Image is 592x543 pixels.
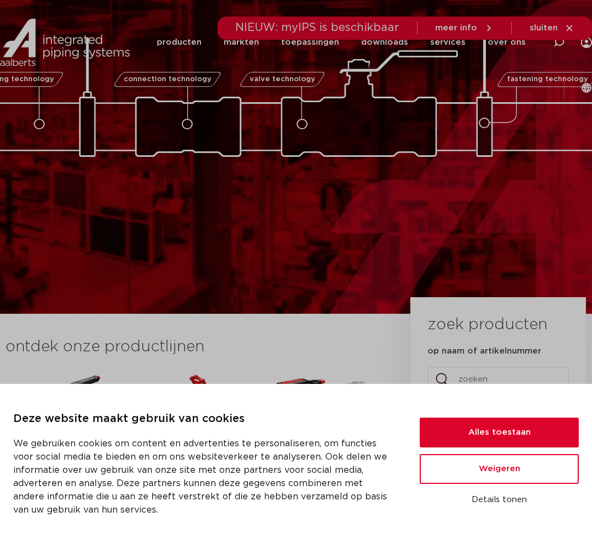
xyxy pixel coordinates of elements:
a: over ons [488,20,526,65]
span: NIEUW: myIPS is beschikbaar [235,22,399,33]
p: Deze website maakt gebruik van cookies [13,410,393,428]
p: We gebruiken cookies om content en advertenties te personaliseren, om functies voor social media ... [13,437,393,516]
a: services [430,20,466,65]
a: VSHPowerPress [273,369,373,537]
div: my IPS [581,20,592,65]
a: downloads [361,20,408,65]
h3: zoek producten [427,314,547,336]
span: sluiten [530,24,558,32]
button: Weigeren [420,454,579,484]
a: markten [224,20,259,65]
button: Alles toestaan [420,418,579,447]
span: meer info [435,24,477,32]
a: sluiten [530,23,574,33]
a: VSHSudoPress [157,369,257,537]
a: meer info [435,23,494,33]
nav: Menu [157,20,526,65]
button: Details tonen [420,491,579,509]
input: zoeken [427,367,569,392]
label: op naam of artikelnummer [427,346,541,357]
a: VSHXPress [41,369,141,537]
a: producten [157,20,202,65]
a: toepassingen [281,20,339,65]
h3: ontdek onze productlijnen [6,336,373,358]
